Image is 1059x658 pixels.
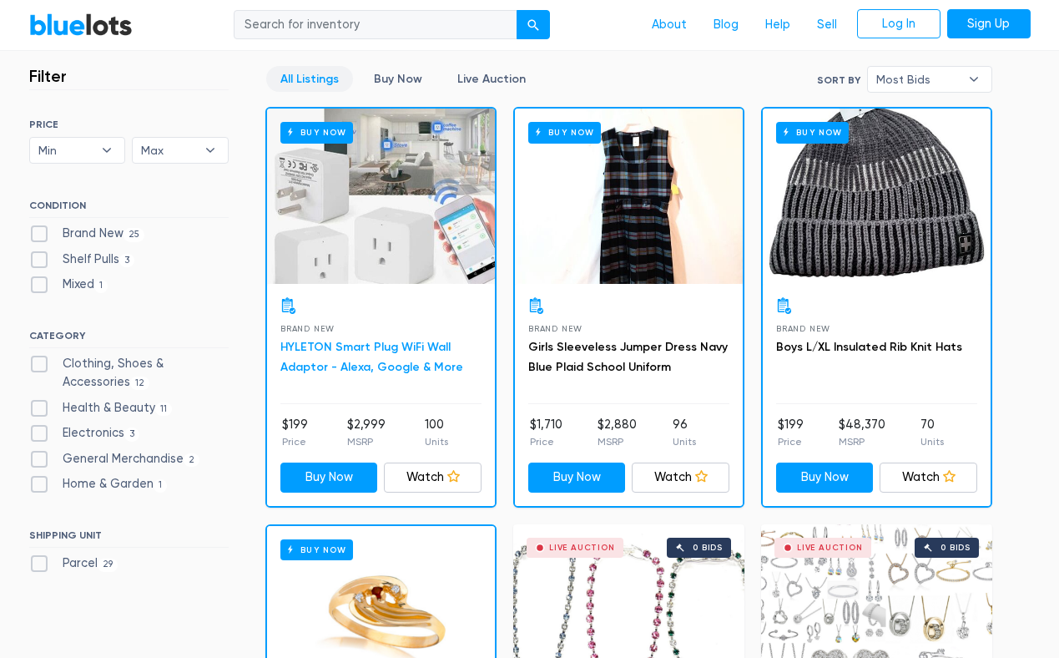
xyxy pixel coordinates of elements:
[632,463,729,493] a: Watch
[839,434,885,449] p: MSRP
[384,463,482,493] a: Watch
[804,9,850,41] a: Sell
[776,324,830,333] span: Brand New
[98,559,119,572] span: 29
[528,463,626,493] a: Buy Now
[347,434,386,449] p: MSRP
[280,340,463,374] a: HYLETON Smart Plug WiFi Wall Adaptor - Alexa, Google & More
[778,434,804,449] p: Price
[267,109,495,284] a: Buy Now
[693,544,723,552] div: 0 bids
[425,416,448,449] li: 100
[89,138,124,163] b: ▾
[947,9,1031,39] a: Sign Up
[155,402,173,416] span: 11
[528,324,582,333] span: Brand New
[515,109,743,284] a: Buy Now
[29,13,133,37] a: BlueLots
[280,122,353,143] h6: Buy Now
[347,416,386,449] li: $2,999
[752,9,804,41] a: Help
[280,324,335,333] span: Brand New
[797,544,863,552] div: Live Auction
[29,225,145,243] label: Brand New
[528,340,728,374] a: Girls Sleeveless Jumper Dress Navy Blue Plaid School Uniform
[920,434,944,449] p: Units
[956,67,991,92] b: ▾
[234,10,517,40] input: Search for inventory
[876,67,960,92] span: Most Bids
[638,9,700,41] a: About
[29,450,200,468] label: General Merchandise
[94,280,108,293] span: 1
[29,200,229,218] h6: CONDITION
[29,251,135,269] label: Shelf Pulls
[598,416,637,449] li: $2,880
[530,416,562,449] li: $1,710
[282,416,308,449] li: $199
[130,377,150,390] span: 12
[700,9,752,41] a: Blog
[443,66,540,92] a: Live Auction
[280,463,378,493] a: Buy Now
[425,434,448,449] p: Units
[29,475,168,493] label: Home & Garden
[29,119,229,130] h6: PRICE
[776,340,962,354] a: Boys L/XL Insulated Rib Knit Hats
[38,138,93,163] span: Min
[880,463,977,493] a: Watch
[673,434,696,449] p: Units
[530,434,562,449] p: Price
[778,416,804,449] li: $199
[29,529,229,548] h6: SHIPPING UNIT
[193,138,228,163] b: ▾
[776,463,874,493] a: Buy Now
[29,554,119,573] label: Parcel
[940,544,971,552] div: 0 bids
[29,355,229,391] label: Clothing, Shoes & Accessories
[857,9,940,39] a: Log In
[280,539,353,560] h6: Buy Now
[29,424,140,443] label: Electronics
[29,66,67,86] h3: Filter
[549,544,615,552] div: Live Auction
[184,453,200,467] span: 2
[29,276,108,294] label: Mixed
[124,428,140,441] span: 3
[360,66,436,92] a: Buy Now
[119,254,135,267] span: 3
[141,138,196,163] span: Max
[29,330,229,348] h6: CATEGORY
[839,416,885,449] li: $48,370
[817,73,860,88] label: Sort By
[282,434,308,449] p: Price
[124,228,145,241] span: 25
[154,479,168,493] span: 1
[598,434,637,449] p: MSRP
[920,416,944,449] li: 70
[528,122,601,143] h6: Buy Now
[776,122,849,143] h6: Buy Now
[763,109,991,284] a: Buy Now
[673,416,696,449] li: 96
[266,66,353,92] a: All Listings
[29,399,173,418] label: Health & Beauty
